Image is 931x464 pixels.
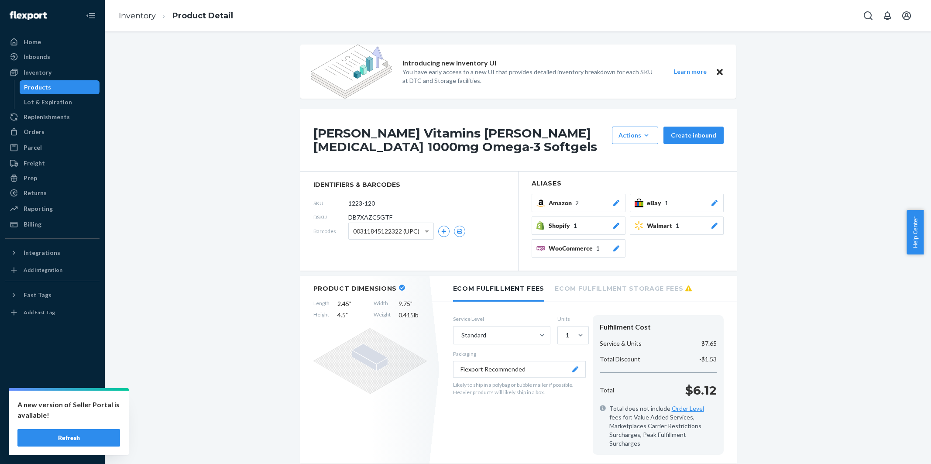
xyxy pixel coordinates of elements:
[879,7,896,24] button: Open notifications
[5,306,100,320] a: Add Fast Tag
[313,213,348,221] span: DSKU
[453,350,586,357] p: Packaging
[5,171,100,185] a: Prep
[596,244,600,253] span: 1
[17,429,120,447] button: Refresh
[557,315,586,323] label: Units
[5,110,100,124] a: Replenishments
[24,113,70,121] div: Replenishments
[665,199,668,207] span: 1
[461,331,486,340] div: Standard
[600,322,717,332] div: Fulfillment Cost
[672,405,704,412] a: Order Level
[5,125,100,139] a: Orders
[600,355,640,364] p: Total Discount
[600,339,642,348] p: Service & Units
[24,309,55,316] div: Add Fast Tag
[313,311,330,320] span: Height
[24,127,45,136] div: Orders
[676,221,679,230] span: 1
[453,276,545,302] li: Ecom Fulfillment Fees
[532,217,625,235] button: Shopify1
[575,199,579,207] span: 2
[5,246,100,260] button: Integrations
[313,227,348,235] span: Barcodes
[24,248,60,257] div: Integrations
[565,331,566,340] input: 1
[5,263,100,277] a: Add Integration
[410,300,412,307] span: "
[612,127,658,144] button: Actions
[898,7,915,24] button: Open account menu
[555,276,692,300] li: Ecom Fulfillment Storage Fees
[600,386,614,395] p: Total
[374,299,391,308] span: Width
[348,213,392,222] span: DB7XAZC5GTF
[453,381,586,396] p: Likely to ship in a polybag or bubble mailer if possible. Heavier products will likely ship in a ...
[5,395,100,409] a: Settings
[313,180,505,189] span: identifiers & barcodes
[24,98,72,107] div: Lot & Expiration
[859,7,877,24] button: Open Search Box
[24,204,53,213] div: Reporting
[5,410,100,424] button: Talk to Support
[701,339,717,348] p: $7.65
[549,244,596,253] span: WooCommerce
[112,3,240,29] ol: breadcrumbs
[549,221,574,230] span: Shopify
[337,311,366,320] span: 4.5
[10,11,47,20] img: Flexport logo
[349,300,351,307] span: "
[24,143,42,152] div: Parcel
[399,299,427,308] span: 9.75
[20,95,100,109] a: Lot & Expiration
[663,127,724,144] button: Create inbound
[549,199,575,207] span: Amazon
[647,199,665,207] span: eBay
[609,404,717,448] span: Total does not include fees for: Value Added Services, Marketplaces Carrier Restrictions Surcharg...
[669,66,712,77] button: Learn more
[5,65,100,79] a: Inventory
[453,315,550,323] label: Service Level
[630,217,724,235] button: Walmart1
[311,45,392,99] img: new-reports-banner-icon.82668bd98b6a51aee86340f2a7b77ae3.png
[630,194,724,212] button: eBay1
[5,35,100,49] a: Home
[5,217,100,231] a: Billing
[313,299,330,308] span: Length
[346,311,348,319] span: "
[20,80,100,94] a: Products
[119,11,156,21] a: Inventory
[402,58,496,68] p: Introducing new Inventory UI
[618,131,652,140] div: Actions
[402,68,658,85] p: You have early access to a new UI that provides detailed inventory breakdown for each SKU at DTC ...
[172,11,233,21] a: Product Detail
[24,291,52,299] div: Fast Tags
[5,288,100,302] button: Fast Tags
[24,266,62,274] div: Add Integration
[353,224,419,239] span: 00311845122322 (UPC)
[82,7,100,24] button: Close Navigation
[5,202,100,216] a: Reporting
[24,189,47,197] div: Returns
[699,355,717,364] p: -$1.53
[313,199,348,207] span: SKU
[5,186,100,200] a: Returns
[337,299,366,308] span: 2.45
[24,52,50,61] div: Inbounds
[907,210,924,254] button: Help Center
[24,174,37,182] div: Prep
[399,311,427,320] span: 0.415 lb
[574,221,577,230] span: 1
[5,425,100,439] a: Help Center
[566,331,569,340] div: 1
[24,38,41,46] div: Home
[5,156,100,170] a: Freight
[685,382,717,399] p: $6.12
[24,220,41,229] div: Billing
[532,239,625,258] button: WooCommerce1
[453,361,586,378] button: Flexport Recommended
[460,331,461,340] input: Standard
[876,438,922,460] iframe: Opens a widget where you can chat to one of our agents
